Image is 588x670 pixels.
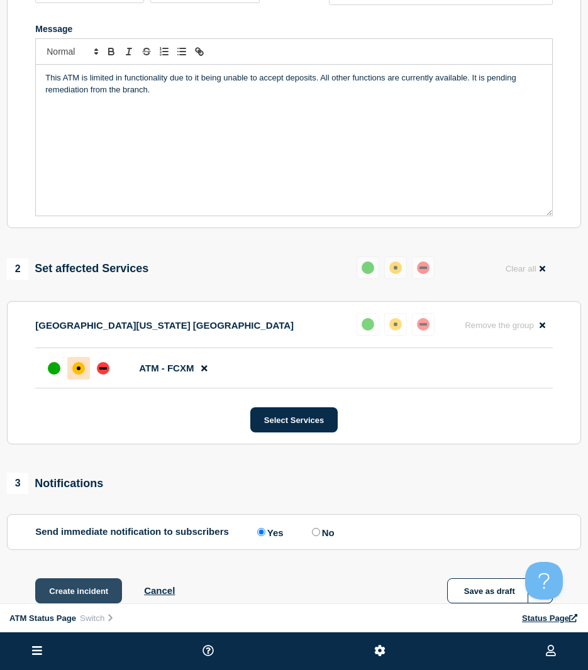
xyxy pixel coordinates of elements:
[97,362,109,375] div: down
[362,261,374,274] div: up
[173,44,191,59] button: Toggle bulleted list
[103,44,120,59] button: Toggle bold text
[191,44,208,59] button: Toggle link
[139,363,194,373] span: ATM - FCXM
[312,528,320,536] input: No
[35,526,229,538] p: Send immediate notification to subscribers
[412,313,435,336] button: down
[7,258,148,280] div: Set affected Services
[362,318,374,331] div: up
[138,44,155,59] button: Toggle strikethrough text
[250,407,338,432] button: Select Services
[72,362,85,375] div: affected
[357,313,379,336] button: up
[525,562,563,600] iframe: Help Scout Beacon - Open
[357,256,379,279] button: up
[35,578,122,603] button: Create incident
[120,44,138,59] button: Toggle italic text
[384,256,407,279] button: affected
[257,528,265,536] input: Yes
[457,313,553,338] button: Remove the group
[48,362,60,375] div: up
[447,578,553,603] button: Save as draft
[417,261,430,274] div: down
[35,526,553,538] div: Send immediate notification to subscribers
[35,24,553,34] div: Message
[384,313,407,336] button: affected
[498,256,553,281] button: Clear all
[36,65,552,216] div: Message
[144,585,175,596] button: Cancel
[522,613,579,623] a: Status Page
[7,473,103,494] div: Notifications
[7,258,28,280] span: 2
[389,318,402,331] div: affected
[9,613,76,623] span: ATM Status Page
[412,256,435,279] button: down
[309,526,335,538] label: No
[389,261,402,274] div: affected
[155,44,173,59] button: Toggle ordered list
[254,526,284,538] label: Yes
[76,613,118,623] button: Switch
[35,320,294,331] p: [GEOGRAPHIC_DATA][US_STATE] [GEOGRAPHIC_DATA]
[45,72,543,96] p: This ATM is limited in functionality due to it being unable to accept deposits. All other functio...
[7,473,28,494] span: 3
[41,44,103,59] span: Font size
[465,321,534,330] span: Remove the group
[417,318,430,331] div: down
